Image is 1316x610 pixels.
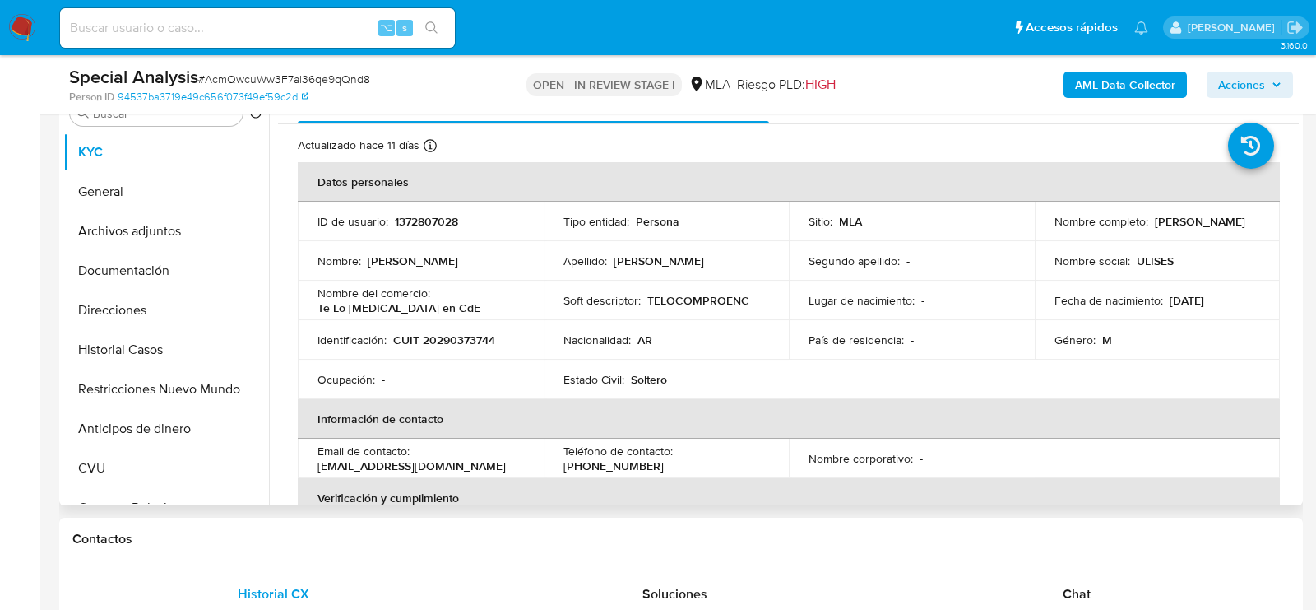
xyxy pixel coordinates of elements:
p: País de residencia : [809,333,904,347]
p: [EMAIL_ADDRESS][DOMAIN_NAME] [317,459,506,473]
p: Nacionalidad : [563,333,631,347]
b: AML Data Collector [1075,72,1175,98]
a: Notificaciones [1134,21,1148,35]
p: [PERSON_NAME] [1155,214,1245,229]
button: Volver al orden por defecto [249,106,262,124]
span: Historial CX [238,584,309,603]
input: Buscar usuario o caso... [60,17,455,39]
p: [PERSON_NAME] [368,254,458,268]
p: Sitio : [809,214,832,229]
p: 1372807028 [395,214,458,229]
span: Acciones [1218,72,1265,98]
p: - [911,333,914,347]
p: OPEN - IN REVIEW STAGE I [526,73,682,96]
h1: Contactos [72,531,1290,547]
p: Segundo apellido : [809,254,900,268]
p: - [921,293,924,308]
button: search-icon [415,16,448,40]
span: Chat [1063,584,1091,603]
p: - [906,254,910,268]
button: KYC [63,133,269,172]
th: Datos personales [298,162,1280,202]
p: Tipo entidad : [563,214,629,229]
p: CUIT 20290373744 [393,333,495,347]
p: Género : [1054,333,1096,347]
button: CVU [63,449,269,488]
p: Ocupación : [317,372,375,387]
button: Restricciones Nuevo Mundo [63,370,269,409]
p: lourdes.morinigo@mercadolibre.com [1188,20,1281,35]
p: AR [637,333,652,347]
button: Cruces y Relaciones [63,488,269,528]
p: Lugar de nacimiento : [809,293,915,308]
p: Nombre : [317,254,361,268]
p: Email de contacto : [317,444,410,459]
th: Verificación y cumplimiento [298,478,1280,518]
span: s [402,20,407,35]
a: 94537ba3719e49c656f073f49ef59c2d [118,90,308,105]
p: Fecha de nacimiento : [1054,293,1163,308]
span: # AcmQwcuWw3F7al36qe9qQnd8 [198,71,370,87]
button: General [63,172,269,212]
p: Identificación : [317,333,387,347]
p: [DATE] [1170,293,1204,308]
span: HIGH [805,75,836,94]
p: Nombre corporativo : [809,451,913,466]
button: AML Data Collector [1063,72,1187,98]
p: - [382,372,385,387]
p: TELOCOMPROENC [647,293,749,308]
div: MLA [688,76,730,94]
span: Accesos rápidos [1026,19,1118,36]
p: M [1102,333,1112,347]
p: [PHONE_NUMBER] [563,459,664,473]
button: Direcciones [63,291,269,330]
span: Riesgo PLD: [737,76,836,94]
p: Te Lo [MEDICAL_DATA] en CdE [317,300,480,315]
p: [PERSON_NAME] [614,254,704,268]
span: Soluciones [642,584,707,603]
b: Special Analysis [69,63,198,90]
p: Estado Civil : [563,372,624,387]
p: Teléfono de contacto : [563,444,673,459]
th: Información de contacto [298,399,1280,439]
p: MLA [839,214,862,229]
span: 3.160.0 [1281,39,1308,52]
p: Soltero [631,372,667,387]
p: Nombre social : [1054,254,1130,268]
button: Historial Casos [63,330,269,370]
p: ULISES [1137,254,1174,268]
p: Nombre completo : [1054,214,1148,229]
b: Person ID [69,90,114,105]
button: Anticipos de dinero [63,409,269,449]
button: Acciones [1207,72,1293,98]
p: Actualizado hace 11 días [298,137,419,153]
p: Apellido : [563,254,607,268]
a: Salir [1286,19,1304,36]
p: Persona [636,214,679,229]
p: Soft descriptor : [563,293,641,308]
span: ⌥ [380,20,392,35]
button: Archivos adjuntos [63,212,269,251]
p: - [920,451,923,466]
p: ID de usuario : [317,214,388,229]
p: Nombre del comercio : [317,286,430,300]
button: Documentación [63,251,269,291]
